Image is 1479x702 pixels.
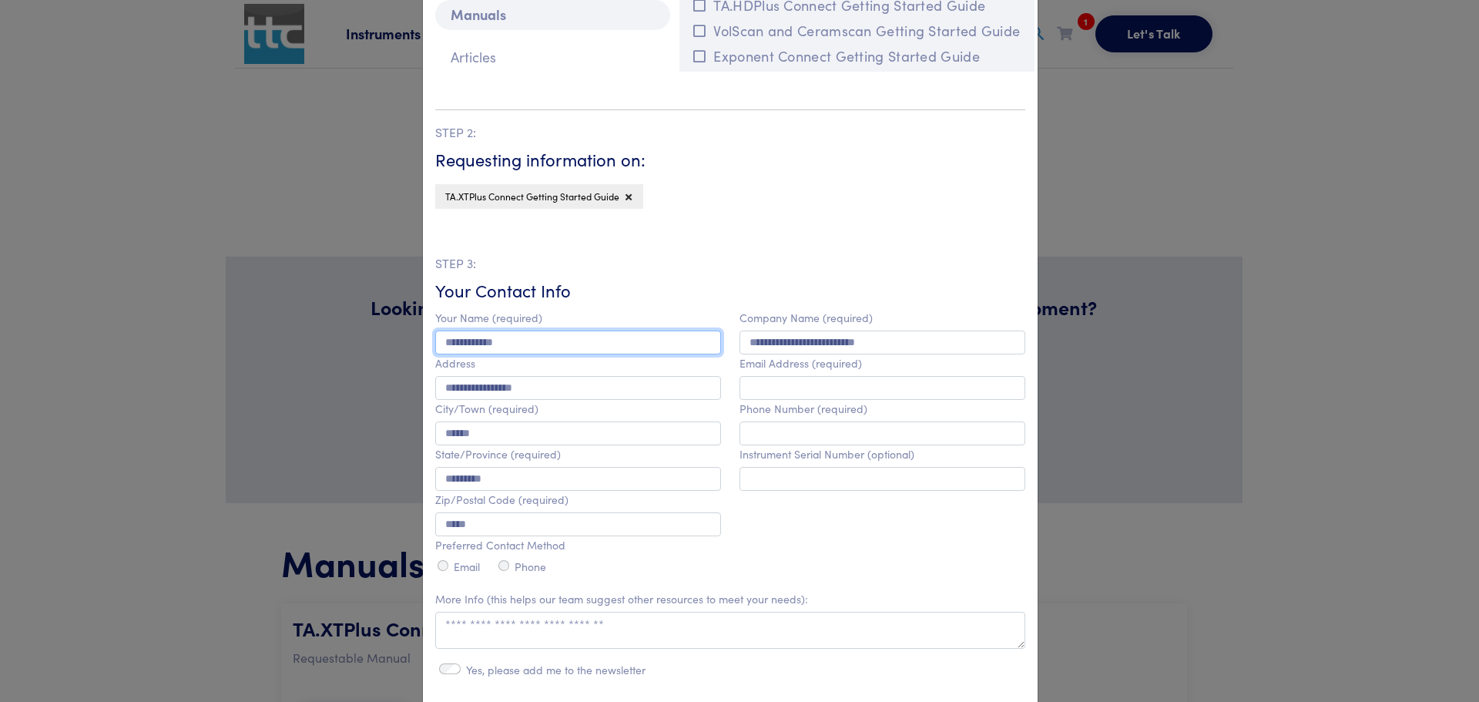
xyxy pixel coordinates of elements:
[435,357,475,370] label: Address
[435,448,561,461] label: State/Province (required)
[689,18,1025,43] button: VolScan and Ceramscan Getting Started Guide
[435,254,1025,274] p: STEP 3:
[739,402,867,415] label: Phone Number (required)
[454,560,480,573] label: Email
[435,148,1025,172] h6: Requesting information on:
[739,448,914,461] label: Instrument Serial Number (optional)
[739,357,862,370] label: Email Address (required)
[689,43,1025,69] button: Exponent Connect Getting Started Guide
[435,123,1025,143] p: STEP 2:
[435,279,1025,303] h6: Your Contact Info
[466,663,646,677] label: Yes, please add me to the newsletter
[435,539,565,552] label: Preferred Contact Method
[435,493,568,506] label: Zip/Postal Code (required)
[435,593,808,606] label: More Info (this helps our team suggest other resources to meet your needs):
[445,190,619,203] span: TA.XTPlus Connect Getting Started Guide
[515,560,546,573] label: Phone
[689,69,1025,95] button: Exponent Connect Lite Getting Started Guide
[739,311,873,324] label: Company Name (required)
[435,42,670,72] p: Articles
[435,311,542,324] label: Your Name (required)
[435,402,538,415] label: City/Town (required)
